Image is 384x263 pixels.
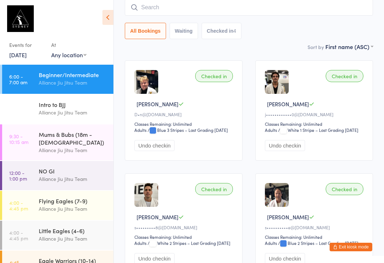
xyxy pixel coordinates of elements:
[137,213,178,221] span: [PERSON_NAME]
[134,234,235,240] div: Classes Remaining: Unlimited
[134,224,235,230] div: s•••••••••8@[DOMAIN_NAME]
[9,74,27,85] time: 6:00 - 7:00 am
[170,23,198,39] button: Waiting
[2,221,113,250] a: 4:00 -4:45 pmLittle Eagles (4-6)Alliance Jiu Jitsu Team
[39,101,107,108] div: Intro to BJJ
[233,28,236,34] div: 4
[39,235,107,243] div: Alliance Jiu Jitsu Team
[2,191,113,220] a: 4:00 -4:45 pmFlying Eagles (7-9)Alliance Jiu Jitsu Team
[39,227,107,235] div: Little Eagles (4-6)
[265,127,277,133] div: Adults
[51,51,86,59] div: Any location
[39,130,107,146] div: Mums & Bubs (18m - [DEMOGRAPHIC_DATA])
[39,146,107,154] div: Alliance Jiu Jitsu Team
[2,95,113,124] a: 6:00 -6:45 amIntro to BJJAlliance Jiu Jitsu Team
[330,243,372,251] button: Exit kiosk mode
[267,100,309,108] span: [PERSON_NAME]
[278,127,358,133] span: / White 1 Stripe – Last Grading [DATE]
[9,133,28,145] time: 9:30 - 10:15 am
[265,121,366,127] div: Classes Remaining: Unlimited
[39,108,107,117] div: Alliance Jiu Jitsu Team
[137,100,178,108] span: [PERSON_NAME]
[9,170,27,181] time: 12:00 - 1:00 pm
[267,213,309,221] span: [PERSON_NAME]
[202,23,242,39] button: Checked in4
[134,70,158,94] img: image1680118327.png
[278,240,358,246] span: / Blue 2 Stripes – Last Grading [DATE]
[148,240,230,246] span: / White 2 Stripes – Last Grading [DATE]
[265,224,366,230] div: s••••••••••e@[DOMAIN_NAME]
[9,200,28,211] time: 4:00 - 4:45 pm
[125,23,166,39] button: All Bookings
[39,167,107,175] div: NO GI
[39,71,107,79] div: Beginner/Intermediate
[2,124,113,160] a: 9:30 -10:15 amMums & Bubs (18m - [DEMOGRAPHIC_DATA])Alliance Jiu Jitsu Team
[9,39,44,51] div: Events for
[326,70,363,82] div: Checked in
[9,51,27,59] a: [DATE]
[148,127,228,133] span: / Blue 3 Stripes – Last Grading [DATE]
[2,161,113,190] a: 12:00 -1:00 pmNO GIAlliance Jiu Jitsu Team
[265,183,289,207] img: image1680118667.png
[326,183,363,195] div: Checked in
[134,240,146,246] div: Adults
[39,197,107,205] div: Flying Eagles (7-9)
[265,234,366,240] div: Classes Remaining: Unlimited
[134,111,235,117] div: D•n@[DOMAIN_NAME]
[265,240,277,246] div: Adults
[265,111,366,117] div: j••••••••••••0@[DOMAIN_NAME]
[308,43,324,50] label: Sort by
[9,230,28,241] time: 4:00 - 4:45 pm
[7,5,34,32] img: Alliance Sydney
[134,140,175,151] button: Undo checkin
[2,65,113,94] a: 6:00 -7:00 amBeginner/IntermediateAlliance Jiu Jitsu Team
[51,39,86,51] div: At
[195,70,233,82] div: Checked in
[265,140,305,151] button: Undo checkin
[9,103,28,115] time: 6:00 - 6:45 am
[134,127,146,133] div: Adults
[39,175,107,183] div: Alliance Jiu Jitsu Team
[39,79,107,87] div: Alliance Jiu Jitsu Team
[39,205,107,213] div: Alliance Jiu Jitsu Team
[195,183,233,195] div: Checked in
[134,183,158,207] img: image1746756277.png
[265,70,289,94] img: image1738613751.png
[325,43,373,50] div: First name (ASC)
[134,121,235,127] div: Classes Remaining: Unlimited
